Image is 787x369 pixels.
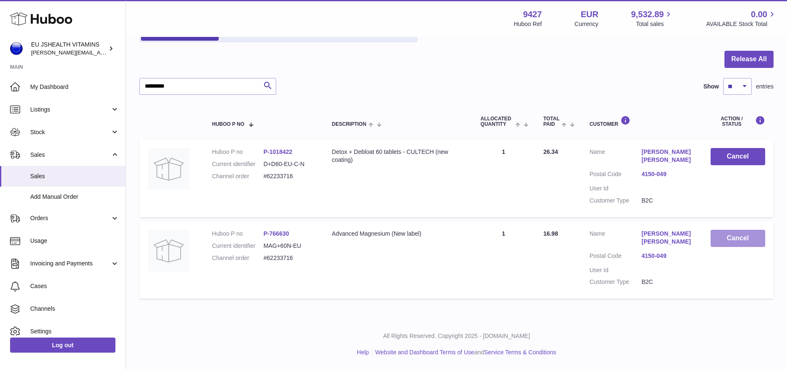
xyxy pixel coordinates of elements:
[212,148,264,156] dt: Huboo P no
[212,242,264,250] dt: Current identifier
[30,193,119,201] span: Add Manual Order
[751,9,767,20] span: 0.00
[514,20,542,28] div: Huboo Ref
[706,9,777,28] a: 0.00 AVAILABLE Stock Total
[472,140,535,217] td: 1
[30,172,119,180] span: Sales
[357,349,369,356] a: Help
[543,230,558,237] span: 16.98
[332,122,366,127] span: Description
[332,148,464,164] div: Detox + Debloat 60 tablets - CULTECH (new coating)
[481,116,513,127] span: ALLOCATED Quantity
[30,151,110,159] span: Sales
[148,148,190,190] img: no-photo.jpg
[30,305,119,313] span: Channels
[148,230,190,272] img: no-photo.jpg
[30,106,110,114] span: Listings
[589,278,641,286] dt: Customer Type
[31,49,168,56] span: [PERSON_NAME][EMAIL_ADDRESS][DOMAIN_NAME]
[472,221,535,299] td: 1
[372,348,556,356] li: and
[264,230,289,237] a: P-766630
[724,51,774,68] button: Release All
[711,148,765,165] button: Cancel
[212,230,264,238] dt: Huboo P no
[10,42,23,55] img: laura@jessicasepel.com
[636,20,673,28] span: Total sales
[212,122,244,127] span: Huboo P no
[264,160,315,168] dd: D+D60-EU-C-N
[30,282,119,290] span: Cases
[375,349,474,356] a: Website and Dashboard Terms of Use
[642,252,694,260] a: 4150-049
[703,83,719,91] label: Show
[332,230,464,238] div: Advanced Magnesium (New label)
[589,148,641,166] dt: Name
[589,266,641,274] dt: User Id
[589,230,641,248] dt: Name
[30,237,119,245] span: Usage
[642,148,694,164] a: [PERSON_NAME] [PERSON_NAME]
[30,214,110,222] span: Orders
[264,172,315,180] dd: #62233716
[484,349,556,356] a: Service Terms & Conditions
[589,252,641,262] dt: Postal Code
[580,9,598,20] strong: EUR
[31,41,107,57] div: EU JSHEALTH VITAMINS
[543,148,558,155] span: 26.34
[589,170,641,180] dt: Postal Code
[30,260,110,268] span: Invoicing and Payments
[642,230,694,246] a: [PERSON_NAME] [PERSON_NAME]
[543,116,560,127] span: Total paid
[642,278,694,286] dd: B2C
[212,160,264,168] dt: Current identifier
[706,20,777,28] span: AVAILABLE Stock Total
[589,116,693,127] div: Customer
[212,172,264,180] dt: Channel order
[711,230,765,247] button: Cancel
[589,184,641,192] dt: User Id
[642,197,694,205] dd: B2C
[10,338,115,353] a: Log out
[133,332,780,340] p: All Rights Reserved. Copyright 2025 - [DOMAIN_NAME]
[30,83,119,91] span: My Dashboard
[264,242,315,250] dd: MAG+60N-EU
[631,9,664,20] span: 9,532.89
[642,170,694,178] a: 4150-049
[264,254,315,262] dd: #62233716
[589,197,641,205] dt: Customer Type
[631,9,674,28] a: 9,532.89 Total sales
[30,327,119,335] span: Settings
[264,148,293,155] a: P-1018422
[212,254,264,262] dt: Channel order
[30,128,110,136] span: Stock
[575,20,599,28] div: Currency
[756,83,774,91] span: entries
[523,9,542,20] strong: 9427
[711,116,765,127] div: Action / Status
